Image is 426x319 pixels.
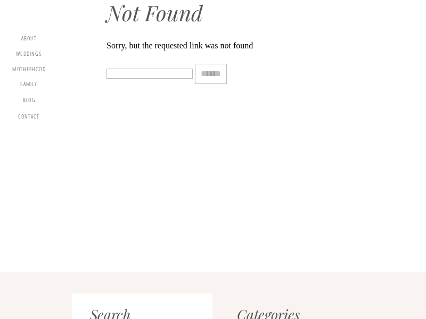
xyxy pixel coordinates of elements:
a: Weddings [15,51,43,60]
a: about [19,35,39,44]
a: contact [17,113,40,123]
p: Sorry, but the requested link was not found [106,41,319,50]
a: motherhood [12,66,46,74]
a: blog [19,97,39,107]
a: Family [15,81,43,90]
